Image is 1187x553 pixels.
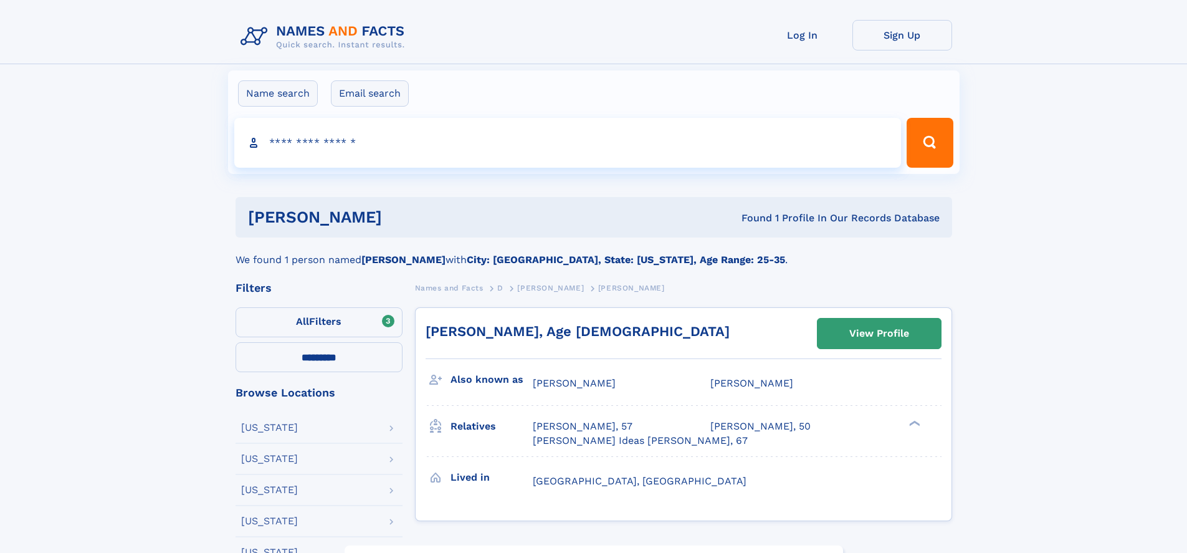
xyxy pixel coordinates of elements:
[238,80,318,107] label: Name search
[236,307,403,337] label: Filters
[517,280,584,296] a: [PERSON_NAME]
[497,280,503,296] a: D
[533,420,632,433] a: [PERSON_NAME], 57
[517,284,584,292] span: [PERSON_NAME]
[331,80,409,107] label: Email search
[241,454,298,464] div: [US_STATE]
[818,319,941,349] a: View Profile
[561,211,940,225] div: Found 1 Profile In Our Records Database
[236,238,952,267] div: We found 1 person named with .
[710,420,811,433] a: [PERSON_NAME], 50
[450,416,533,437] h3: Relatives
[533,475,746,487] span: [GEOGRAPHIC_DATA], [GEOGRAPHIC_DATA]
[710,377,793,389] span: [PERSON_NAME]
[849,319,909,348] div: View Profile
[598,284,665,292] span: [PERSON_NAME]
[467,254,785,266] b: City: [GEOGRAPHIC_DATA], State: [US_STATE], Age Range: 25-35
[241,423,298,433] div: [US_STATE]
[450,369,533,390] h3: Also known as
[450,467,533,488] h3: Lived in
[236,282,403,294] div: Filters
[236,20,415,54] img: Logo Names and Facts
[361,254,446,266] b: [PERSON_NAME]
[497,284,503,292] span: D
[296,315,309,327] span: All
[426,324,730,339] a: [PERSON_NAME], Age [DEMOGRAPHIC_DATA]
[907,118,953,168] button: Search Button
[533,377,616,389] span: [PERSON_NAME]
[533,434,748,448] a: [PERSON_NAME] Ideas [PERSON_NAME], 67
[906,420,921,428] div: ❯
[248,209,562,225] h1: [PERSON_NAME]
[241,485,298,495] div: [US_STATE]
[852,20,952,50] a: Sign Up
[753,20,852,50] a: Log In
[415,280,484,296] a: Names and Facts
[234,118,902,168] input: search input
[236,387,403,398] div: Browse Locations
[241,516,298,526] div: [US_STATE]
